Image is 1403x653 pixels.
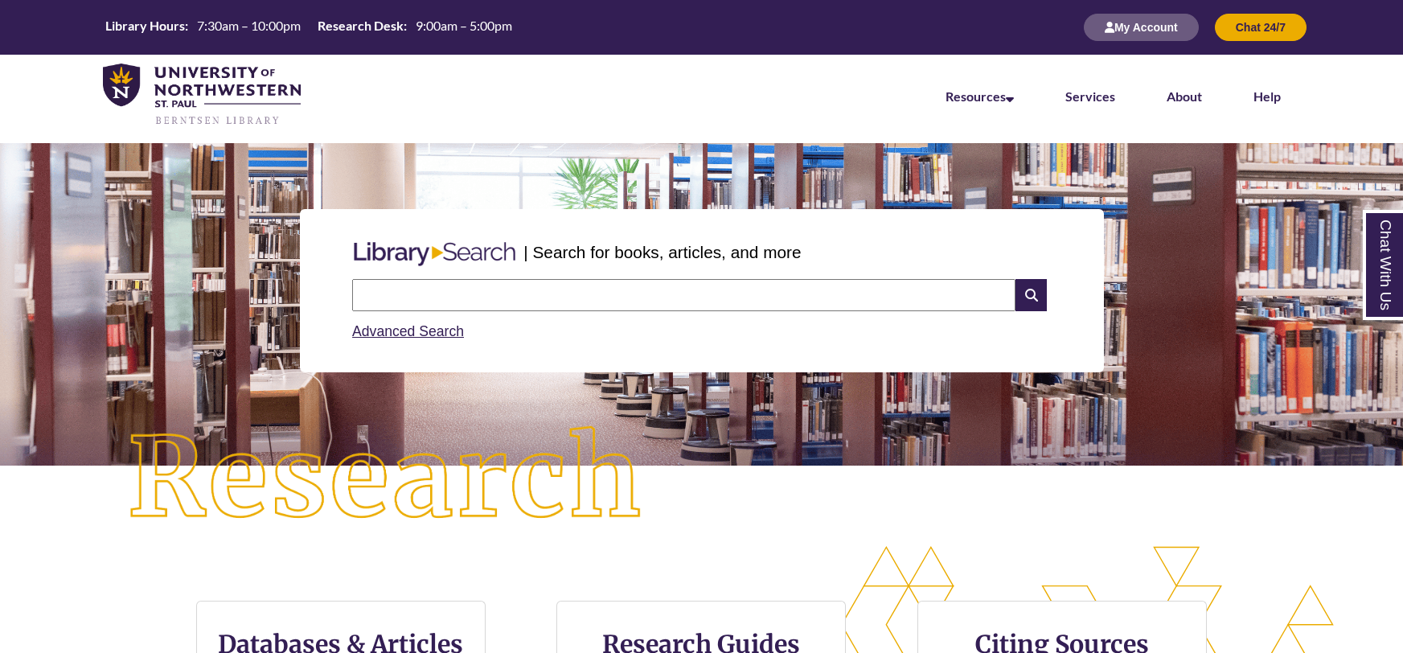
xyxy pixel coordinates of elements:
a: Resources [946,88,1014,104]
a: Chat 24/7 [1215,20,1307,34]
a: Hours Today [99,17,519,39]
span: 9:00am – 5:00pm [416,18,512,33]
table: Hours Today [99,17,519,37]
i: Search [1015,279,1046,311]
button: My Account [1084,14,1199,41]
img: Libary Search [346,236,523,273]
a: Services [1065,88,1115,104]
a: My Account [1084,20,1199,34]
a: Advanced Search [352,323,464,339]
a: Help [1253,88,1281,104]
th: Library Hours: [99,17,191,35]
th: Research Desk: [311,17,409,35]
p: | Search for books, articles, and more [523,240,801,265]
button: Chat 24/7 [1215,14,1307,41]
span: 7:30am – 10:00pm [197,18,301,33]
a: About [1167,88,1202,104]
img: Research [70,369,701,589]
img: UNWSP Library Logo [103,64,301,126]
